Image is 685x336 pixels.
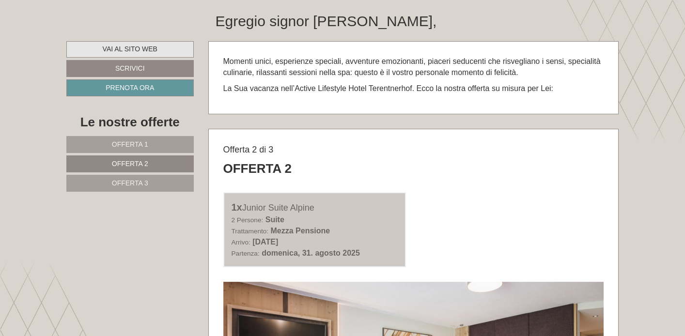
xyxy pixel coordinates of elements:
[112,140,148,148] span: Offerta 1
[223,83,604,94] p: La Sua vacanza nell’Active Lifestyle Hotel Terentnerhof. Ecco la nostra offerta su misura per Lei:
[216,13,437,29] h1: Egregio signor [PERSON_NAME],
[112,179,148,187] span: Offerta 3
[271,227,330,235] b: Mezza Pensione
[66,113,194,131] div: Le nostre offerte
[232,216,264,224] small: 2 Persone:
[265,215,284,224] b: Suite
[232,239,250,246] small: Arrivo:
[223,160,292,178] div: Offerta 2
[252,238,278,246] b: [DATE]
[223,56,604,78] p: Momenti unici, esperienze speciali, avventure emozionanti, piaceri seducenti che risvegliano i se...
[232,250,260,257] small: Partenza:
[232,202,242,213] b: 1x
[232,228,269,235] small: Trattamento:
[66,79,194,96] a: Prenota ora
[112,160,148,168] span: Offerta 2
[262,249,360,257] b: domenica, 31. agosto 2025
[223,145,274,154] span: Offerta 2 di 3
[232,200,398,214] div: Junior Suite Alpine
[66,41,194,58] a: Vai al sito web
[66,60,194,77] a: Scrivici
